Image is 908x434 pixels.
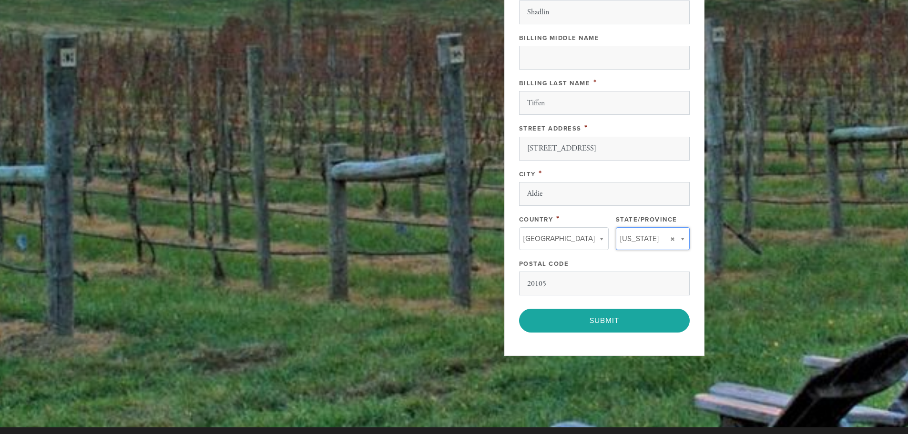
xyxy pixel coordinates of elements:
span: This field is required. [556,213,560,224]
label: Country [519,216,553,223]
a: [GEOGRAPHIC_DATA] [519,227,609,250]
span: [US_STATE] [620,232,659,245]
label: Billing Last Name [519,80,591,87]
label: City [519,171,536,178]
label: Billing Middle Name [519,34,600,42]
input: Submit [519,309,690,333]
span: This field is required. [539,168,542,179]
label: Postal Code [519,260,569,268]
label: State/Province [616,216,677,223]
span: This field is required. [593,77,597,88]
span: This field is required. [584,122,588,133]
span: [GEOGRAPHIC_DATA] [523,232,595,245]
label: Street Address [519,125,582,132]
a: [US_STATE] [616,227,690,250]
